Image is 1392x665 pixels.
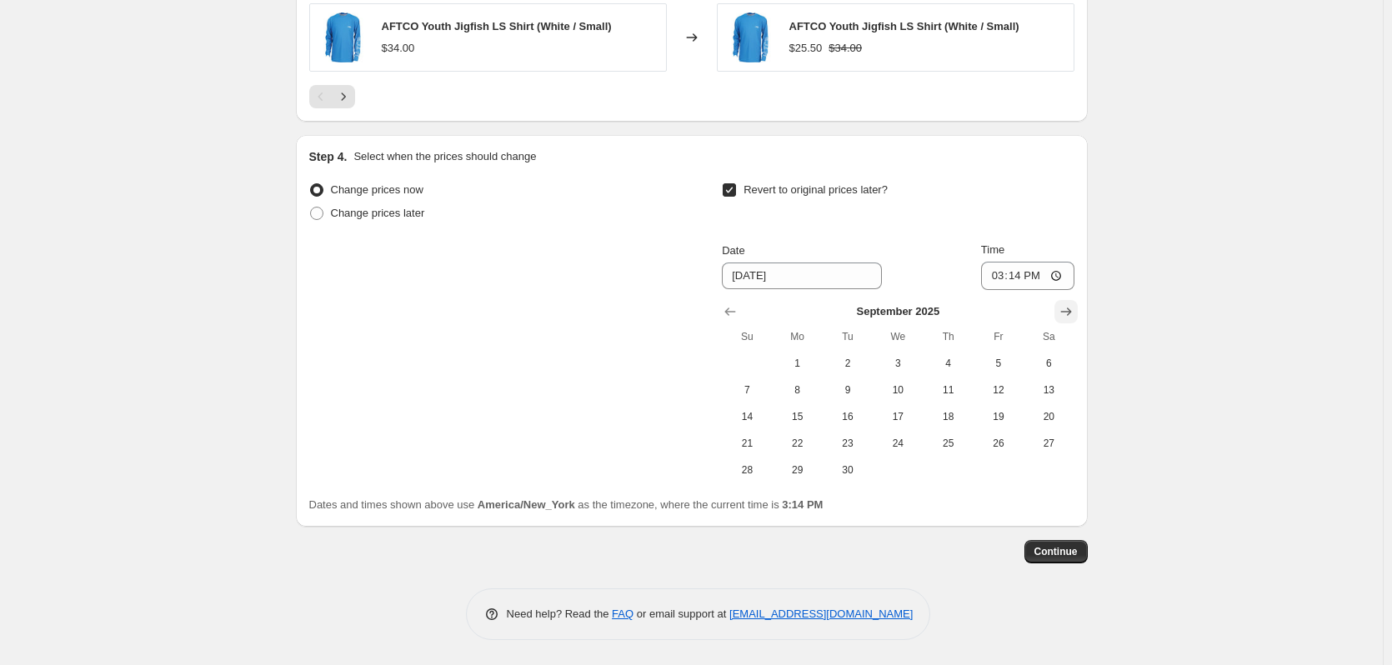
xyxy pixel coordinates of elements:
[722,403,772,430] button: Sunday September 14 2025
[929,410,966,423] span: 18
[829,330,866,343] span: Tu
[722,377,772,403] button: Sunday September 7 2025
[873,403,923,430] button: Wednesday September 17 2025
[382,40,415,57] div: $34.00
[929,437,966,450] span: 25
[331,207,425,219] span: Change prices later
[779,437,816,450] span: 22
[789,20,1019,32] span: AFTCO Youth Jigfish LS Shirt (White / Small)
[879,330,916,343] span: We
[309,85,355,108] nav: Pagination
[974,377,1024,403] button: Friday September 12 2025
[773,350,823,377] button: Monday September 1 2025
[823,457,873,483] button: Tuesday September 30 2025
[923,403,973,430] button: Thursday September 18 2025
[331,183,423,196] span: Change prices now
[981,243,1004,256] span: Time
[507,607,613,620] span: Need help? Read the
[729,437,765,450] span: 21
[829,383,866,397] span: 9
[773,323,823,350] th: Monday
[1024,350,1074,377] button: Saturday September 6 2025
[929,357,966,370] span: 4
[779,383,816,397] span: 8
[974,350,1024,377] button: Friday September 5 2025
[744,183,888,196] span: Revert to original prices later?
[974,323,1024,350] th: Friday
[1054,300,1078,323] button: Show next month, October 2025
[722,457,772,483] button: Sunday September 28 2025
[779,357,816,370] span: 1
[873,377,923,403] button: Wednesday September 10 2025
[332,85,355,108] button: Next
[929,383,966,397] span: 11
[823,350,873,377] button: Tuesday September 2 2025
[829,463,866,477] span: 30
[309,498,824,511] span: Dates and times shown above use as the timezone, where the current time is
[1030,357,1067,370] span: 6
[773,430,823,457] button: Monday September 22 2025
[829,410,866,423] span: 16
[612,607,633,620] a: FAQ
[923,430,973,457] button: Thursday September 25 2025
[779,463,816,477] span: 29
[729,383,765,397] span: 7
[1030,330,1067,343] span: Sa
[1030,383,1067,397] span: 13
[1030,437,1067,450] span: 27
[823,377,873,403] button: Tuesday September 9 2025
[382,20,612,32] span: AFTCO Youth Jigfish LS Shirt (White / Small)
[309,148,348,165] h2: Step 4.
[719,300,742,323] button: Show previous month, August 2025
[879,357,916,370] span: 3
[929,330,966,343] span: Th
[879,410,916,423] span: 17
[829,40,862,57] strike: $34.00
[981,262,1074,290] input: 12:00
[782,498,823,511] b: 3:14 PM
[873,350,923,377] button: Wednesday September 3 2025
[722,262,882,289] input: 8/19/2025
[980,437,1017,450] span: 26
[726,12,776,62] img: AFTCO-Youth-Jigfish-LS-Shirt_80x.jpg
[779,330,816,343] span: Mo
[1024,540,1088,563] button: Continue
[923,350,973,377] button: Thursday September 4 2025
[1030,410,1067,423] span: 20
[980,357,1017,370] span: 5
[1024,403,1074,430] button: Saturday September 20 2025
[879,437,916,450] span: 24
[974,430,1024,457] button: Friday September 26 2025
[729,410,765,423] span: 14
[879,383,916,397] span: 10
[823,430,873,457] button: Tuesday September 23 2025
[729,463,765,477] span: 28
[823,323,873,350] th: Tuesday
[974,403,1024,430] button: Friday September 19 2025
[318,12,368,62] img: AFTCO-Youth-Jigfish-LS-Shirt_80x.jpg
[478,498,575,511] b: America/New_York
[1024,323,1074,350] th: Saturday
[789,40,823,57] div: $25.50
[873,323,923,350] th: Wednesday
[980,330,1017,343] span: Fr
[722,323,772,350] th: Sunday
[923,323,973,350] th: Thursday
[823,403,873,430] button: Tuesday September 16 2025
[722,430,772,457] button: Sunday September 21 2025
[773,457,823,483] button: Monday September 29 2025
[722,244,744,257] span: Date
[1024,377,1074,403] button: Saturday September 13 2025
[873,430,923,457] button: Wednesday September 24 2025
[353,148,536,165] p: Select when the prices should change
[980,383,1017,397] span: 12
[729,607,913,620] a: [EMAIL_ADDRESS][DOMAIN_NAME]
[633,607,729,620] span: or email support at
[1024,430,1074,457] button: Saturday September 27 2025
[1034,545,1078,558] span: Continue
[779,410,816,423] span: 15
[980,410,1017,423] span: 19
[923,377,973,403] button: Thursday September 11 2025
[829,357,866,370] span: 2
[773,377,823,403] button: Monday September 8 2025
